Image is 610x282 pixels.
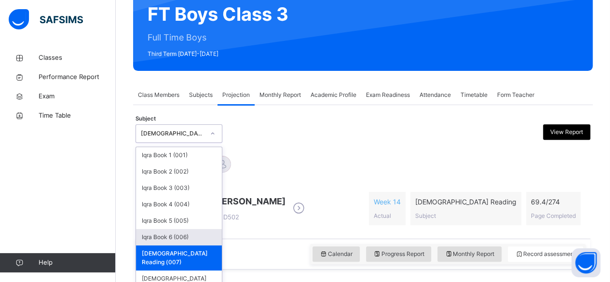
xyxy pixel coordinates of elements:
span: Help [39,258,115,268]
div: Iqra Book 2 (002) [136,163,222,180]
div: [DEMOGRAPHIC_DATA] Reading (007) [136,245,222,270]
span: Actual [374,212,391,219]
span: Week 14 [374,197,401,207]
span: Projection [222,91,250,99]
span: Calendar [320,250,352,258]
button: Open asap [571,248,600,277]
span: Form Teacher [497,91,534,99]
span: View Report [550,128,583,136]
div: Iqra Book 3 (003) [136,180,222,196]
span: Subjects [189,91,213,99]
span: 69.4 / 274 [531,197,576,207]
span: Subject [136,115,156,123]
span: Class Members [138,91,179,99]
span: Third Term [DATE]-[DATE] [148,50,288,58]
span: D502 [213,213,239,221]
span: Monthly Report [445,250,494,258]
span: Record assessment [515,250,576,258]
span: Exam Readiness [366,91,410,99]
div: Iqra Book 6 (006) [136,229,222,245]
span: Time Table [39,111,116,121]
div: Iqra Book 1 (001) [136,147,222,163]
span: Timetable [461,91,488,99]
span: [DEMOGRAPHIC_DATA] Reading [415,197,516,207]
span: Attendance [420,91,451,99]
div: [DEMOGRAPHIC_DATA] Reading (007) [141,129,204,138]
span: Performance Report [39,72,116,82]
span: [PERSON_NAME] [213,195,285,208]
div: Iqra Book 4 (004) [136,196,222,213]
span: Progress Report [373,250,424,258]
span: Subject [415,212,436,219]
span: Classes [39,53,116,63]
span: Exam [39,92,116,101]
img: safsims [9,9,83,29]
span: Page Completed [531,212,576,219]
span: Monthly Report [259,91,301,99]
div: Iqra Book 5 (005) [136,213,222,229]
span: Academic Profile [311,91,356,99]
